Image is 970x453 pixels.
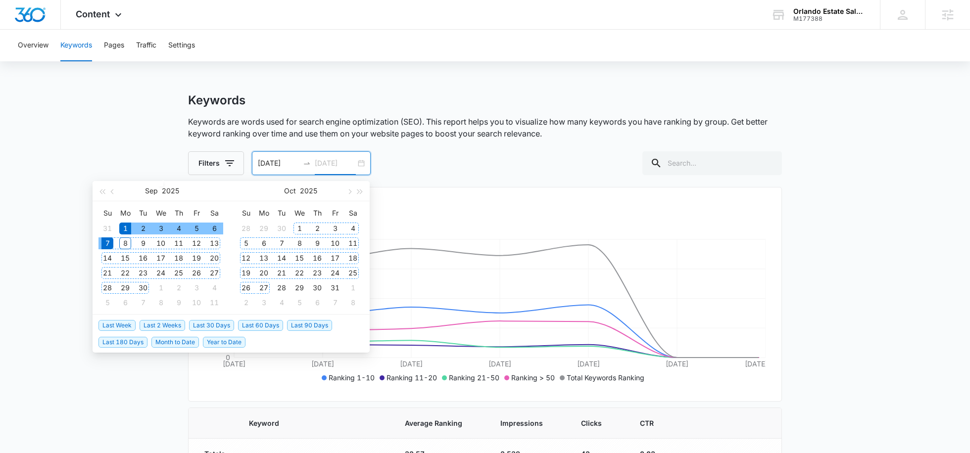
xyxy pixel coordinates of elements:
[188,266,205,280] td: 2025-09-26
[191,282,202,294] div: 3
[137,267,149,279] div: 23
[116,236,134,251] td: 2025-09-08
[98,320,136,331] span: Last Week
[168,30,195,61] button: Settings
[136,30,156,61] button: Traffic
[329,282,341,294] div: 31
[293,237,305,249] div: 8
[276,297,288,309] div: 4
[116,280,134,295] td: 2025-09-29
[119,237,131,249] div: 8
[273,266,291,280] td: 2025-10-21
[291,205,308,221] th: We
[191,237,202,249] div: 12
[326,266,344,280] td: 2025-10-24
[237,280,255,295] td: 2025-10-26
[152,205,170,221] th: We
[276,237,288,249] div: 7
[293,223,305,234] div: 1
[308,221,326,236] td: 2025-10-02
[170,205,188,221] th: Th
[293,282,305,294] div: 29
[98,295,116,310] td: 2025-10-05
[300,181,317,201] button: 2025
[137,297,149,309] div: 7
[326,295,344,310] td: 2025-11-07
[255,251,273,266] td: 2025-10-13
[258,282,270,294] div: 27
[308,236,326,251] td: 2025-10-09
[189,320,234,331] span: Last 30 Days
[640,418,654,428] span: CTR
[347,282,359,294] div: 1
[326,280,344,295] td: 2025-10-31
[237,205,255,221] th: Su
[134,266,152,280] td: 2025-09-23
[745,360,768,368] tspan: [DATE]
[793,7,866,15] div: account name
[347,237,359,249] div: 11
[238,320,283,331] span: Last 60 Days
[137,282,149,294] div: 30
[188,251,205,266] td: 2025-09-19
[208,252,220,264] div: 20
[258,252,270,264] div: 13
[134,205,152,221] th: Tu
[258,297,270,309] div: 3
[240,252,252,264] div: 12
[134,221,152,236] td: 2025-09-02
[237,266,255,280] td: 2025-10-19
[98,221,116,236] td: 2025-08-31
[284,181,296,201] button: Oct
[293,267,305,279] div: 22
[311,223,323,234] div: 2
[205,280,223,295] td: 2025-10-04
[258,158,299,169] input: Start date
[152,295,170,310] td: 2025-10-08
[170,221,188,236] td: 2025-09-04
[205,251,223,266] td: 2025-09-20
[311,360,334,368] tspan: [DATE]
[500,418,543,428] span: Impressions
[134,280,152,295] td: 2025-09-30
[258,267,270,279] div: 20
[237,221,255,236] td: 2025-09-28
[581,418,602,428] span: Clicks
[205,295,223,310] td: 2025-10-11
[155,223,167,234] div: 3
[276,267,288,279] div: 21
[344,236,362,251] td: 2025-10-11
[400,360,423,368] tspan: [DATE]
[237,295,255,310] td: 2025-11-02
[60,30,92,61] button: Keywords
[101,297,113,309] div: 5
[255,205,273,221] th: Mo
[240,223,252,234] div: 28
[666,360,688,368] tspan: [DATE]
[98,236,116,251] td: 2025-09-07
[273,221,291,236] td: 2025-09-30
[116,266,134,280] td: 2025-09-22
[237,251,255,266] td: 2025-10-12
[311,267,323,279] div: 23
[291,266,308,280] td: 2025-10-22
[273,295,291,310] td: 2025-11-04
[101,267,113,279] div: 21
[155,297,167,309] div: 8
[173,297,185,309] div: 9
[226,353,230,362] tspan: 0
[326,205,344,221] th: Fr
[116,295,134,310] td: 2025-10-06
[98,280,116,295] td: 2025-09-28
[344,251,362,266] td: 2025-10-18
[311,282,323,294] div: 30
[170,251,188,266] td: 2025-09-18
[140,320,185,331] span: Last 2 Weeks
[188,280,205,295] td: 2025-10-03
[223,360,245,368] tspan: [DATE]
[134,236,152,251] td: 2025-09-09
[577,360,600,368] tspan: [DATE]
[291,236,308,251] td: 2025-10-08
[76,9,110,19] span: Content
[347,223,359,234] div: 4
